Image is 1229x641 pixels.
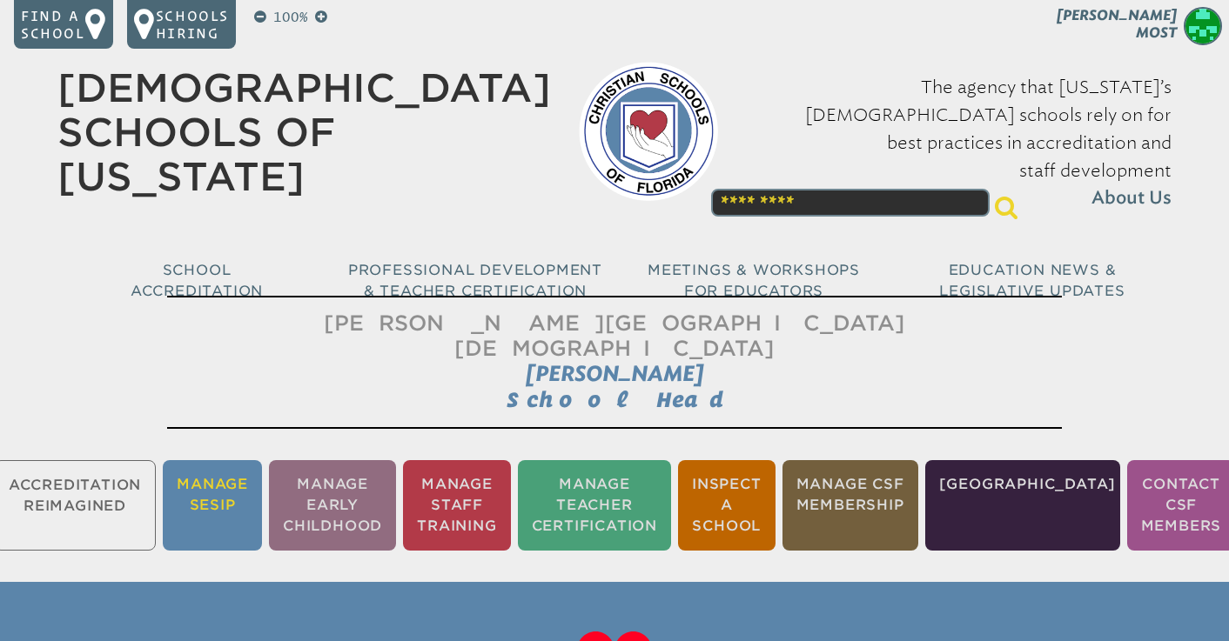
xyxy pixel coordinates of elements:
p: The agency that [US_STATE]’s [DEMOGRAPHIC_DATA] schools rely on for best practices in accreditati... [746,73,1172,212]
p: Find a school [21,7,85,42]
p: 100% [270,7,312,28]
span: About Us [1091,184,1172,212]
span: Professional Development & Teacher Certification [348,262,602,299]
li: Manage Teacher Certification [518,460,671,551]
li: Manage Early Childhood [269,460,396,551]
span: School Accreditation [131,262,263,299]
img: b995b2f2fb62a7cc3a3f0516b118dff0 [1184,7,1222,45]
span: School Head [507,387,723,411]
p: Schools Hiring [156,7,229,42]
li: Manage Staff Training [403,460,510,551]
span: Meetings & Workshops for Educators [648,262,860,299]
a: [DEMOGRAPHIC_DATA] Schools of [US_STATE] [57,65,551,199]
span: [PERSON_NAME] Most [1057,7,1177,41]
span: Education News & Legislative Updates [939,262,1125,299]
img: csf-logo-web-colors.png [579,62,718,201]
li: Inspect a School [678,460,776,551]
span: [PERSON_NAME] [526,361,704,386]
li: Manage SESIP [163,460,262,551]
li: Manage CSF Membership [782,460,918,551]
span: [PERSON_NAME][GEOGRAPHIC_DATA][DEMOGRAPHIC_DATA] [324,310,905,361]
li: [GEOGRAPHIC_DATA] [925,460,1120,551]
